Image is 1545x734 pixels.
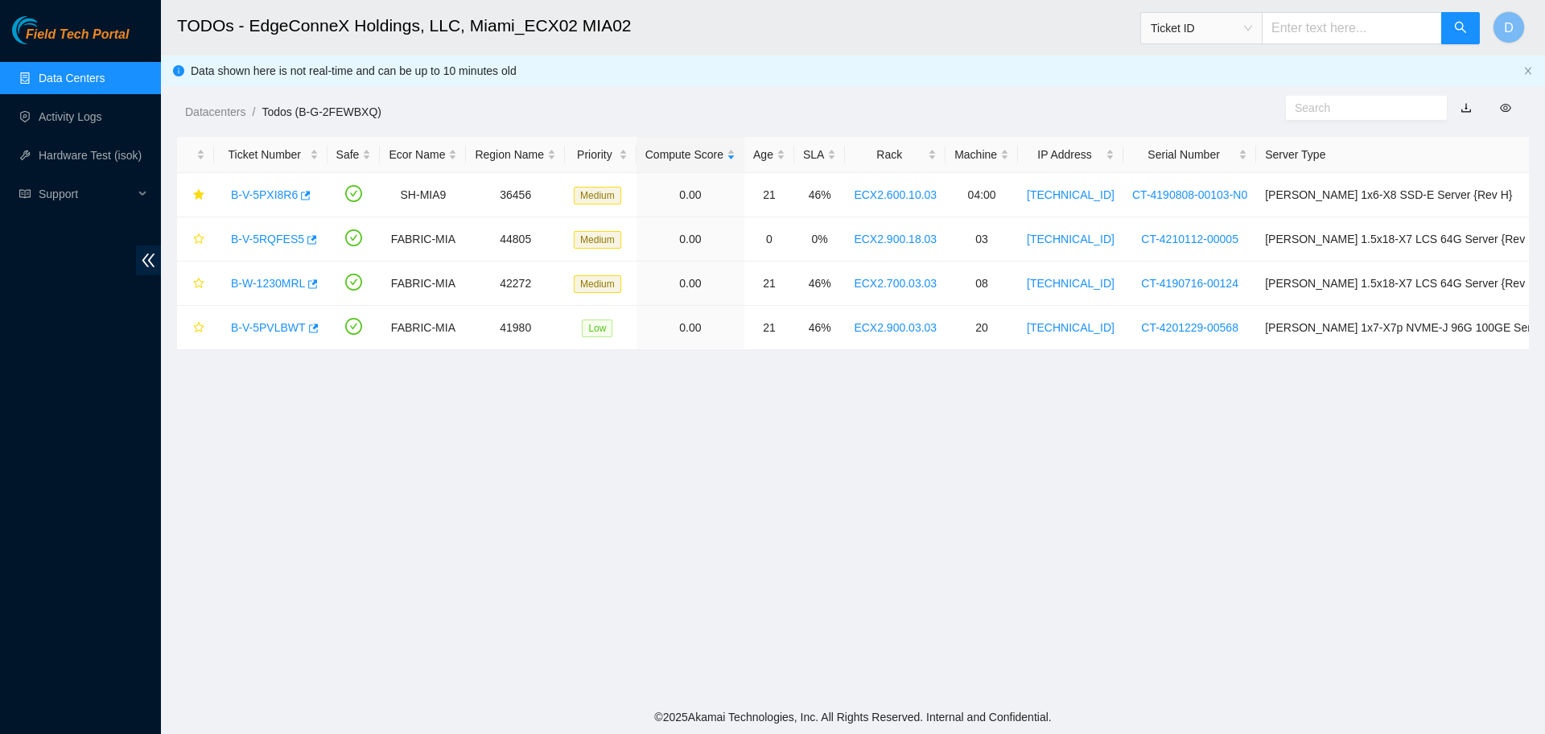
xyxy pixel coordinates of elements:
[637,306,744,350] td: 0.00
[1027,321,1114,334] a: [TECHNICAL_ID]
[794,173,845,217] td: 46%
[794,262,845,306] td: 46%
[231,277,305,290] a: B-W-1230MRL
[380,262,466,306] td: FABRIC-MIA
[637,262,744,306] td: 0.00
[946,217,1018,262] td: 03
[1141,277,1238,290] a: CT-4190716-00124
[1500,102,1511,113] span: eye
[186,270,205,296] button: star
[574,187,621,204] span: Medium
[794,217,845,262] td: 0%
[946,173,1018,217] td: 04:00
[136,245,161,275] span: double-left
[12,16,81,44] img: Akamai Technologies
[1504,18,1514,38] span: D
[39,178,134,210] span: Support
[345,274,362,291] span: check-circle
[380,173,466,217] td: SH-MIA9
[854,233,937,245] a: ECX2.900.18.03
[193,322,204,335] span: star
[574,275,621,293] span: Medium
[744,173,794,217] td: 21
[466,173,565,217] td: 36456
[574,231,621,249] span: Medium
[39,110,102,123] a: Activity Logs
[854,321,937,334] a: ECX2.900.03.03
[946,262,1018,306] td: 08
[1027,233,1114,245] a: [TECHNICAL_ID]
[637,173,744,217] td: 0.00
[39,149,142,162] a: Hardware Test (isok)
[19,188,31,200] span: read
[12,29,129,50] a: Akamai TechnologiesField Tech Portal
[1027,188,1114,201] a: [TECHNICAL_ID]
[582,320,612,337] span: Low
[186,182,205,208] button: star
[1151,16,1252,40] span: Ticket ID
[161,700,1545,734] footer: © 2025 Akamai Technologies, Inc. All Rights Reserved. Internal and Confidential.
[186,315,205,340] button: star
[252,105,255,118] span: /
[39,72,105,85] a: Data Centers
[231,233,304,245] a: B-V-5RQFES5
[193,189,204,202] span: star
[1523,66,1533,76] button: close
[345,318,362,335] span: check-circle
[637,217,744,262] td: 0.00
[1448,95,1484,121] button: download
[466,262,565,306] td: 42272
[744,217,794,262] td: 0
[794,306,845,350] td: 46%
[345,185,362,202] span: check-circle
[466,306,565,350] td: 41980
[1441,12,1480,44] button: search
[1262,12,1442,44] input: Enter text here...
[345,229,362,246] span: check-circle
[231,321,306,334] a: B-V-5PVLBWT
[193,233,204,246] span: star
[231,188,298,201] a: B-V-5PXI8R6
[186,226,205,252] button: star
[466,217,565,262] td: 44805
[1493,11,1525,43] button: D
[854,188,937,201] a: ECX2.600.10.03
[1027,277,1114,290] a: [TECHNICAL_ID]
[1132,188,1247,201] a: CT-4190808-00103-N0
[1141,321,1238,334] a: CT-4201229-00568
[1295,99,1425,117] input: Search
[185,105,245,118] a: Datacenters
[744,262,794,306] td: 21
[1141,233,1238,245] a: CT-4210112-00005
[193,278,204,291] span: star
[946,306,1018,350] td: 20
[854,277,937,290] a: ECX2.700.03.03
[380,306,466,350] td: FABRIC-MIA
[380,217,466,262] td: FABRIC-MIA
[262,105,381,118] a: Todos (B-G-2FEWBXQ)
[744,306,794,350] td: 21
[26,27,129,43] span: Field Tech Portal
[1454,21,1467,36] span: search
